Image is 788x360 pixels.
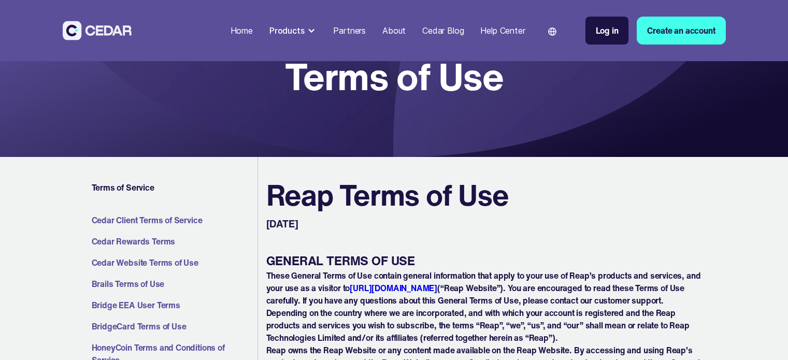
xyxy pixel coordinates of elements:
[350,282,437,294] a: [URL][DOMAIN_NAME]
[92,235,253,248] a: Cedar Rewards Terms
[422,24,464,37] div: Cedar Blog
[266,269,705,307] p: These General Terms of Use contain general information that apply to your use of Reap’s products ...
[226,19,257,42] a: Home
[92,256,253,269] a: Cedar Website Terms of Use
[637,17,725,45] a: Create an account
[231,24,253,37] div: Home
[285,59,503,95] h1: Terms of Use
[266,217,300,232] p: [DATE]
[266,252,705,270] h6: GENERAL TERMS OF USE
[548,27,556,36] img: world icon
[92,182,253,193] h4: Terms of Service
[92,299,253,311] a: Bridge EEA User Terms
[269,24,305,37] div: Products
[596,24,619,37] div: Log in
[476,19,529,42] a: Help Center
[418,19,468,42] a: Cedar Blog
[266,178,509,212] h2: Reap Terms of Use
[266,307,705,344] p: Depending on the country where we are incorporated, and with which your account is registered and...
[480,24,525,37] div: Help Center
[92,278,253,290] a: Brails Terms of Use
[585,17,629,45] a: Log in
[329,19,370,42] a: Partners
[382,24,406,37] div: About
[92,320,253,333] a: BridgeCard Terms of Use
[265,20,321,41] div: Products
[333,24,366,37] div: Partners
[92,214,253,226] a: Cedar Client Terms of Service
[378,19,410,42] a: About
